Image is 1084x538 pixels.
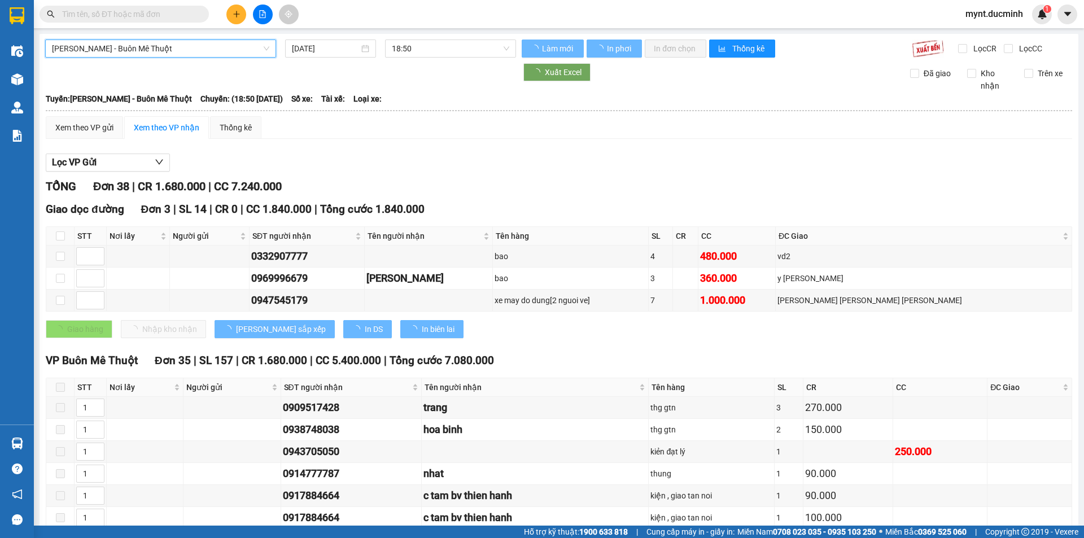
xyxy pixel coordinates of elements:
[11,45,23,57] img: warehouse-icon
[138,180,206,193] span: CR 1.680.000
[522,40,584,58] button: Làm mới
[1037,9,1047,19] img: icon-new-feature
[607,42,633,55] span: In phơi
[776,511,802,524] div: 1
[12,463,23,474] span: question-circle
[220,121,252,134] div: Thống kê
[46,354,138,367] span: VP Buôn Mê Thuột
[250,246,365,268] td: 0332907777
[173,203,176,216] span: |
[912,40,944,58] img: 9k=
[409,325,422,333] span: loading
[179,203,207,216] span: SL 14
[523,63,591,81] button: Xuất Excel
[253,5,273,24] button: file-add
[893,378,987,397] th: CC
[1015,42,1044,55] span: Lọc CC
[250,290,365,312] td: 0947545179
[779,230,1060,242] span: ĐC Giao
[46,154,170,172] button: Lọc VP Gửi
[422,323,454,335] span: In biên lai
[215,320,335,338] button: [PERSON_NAME] sắp xếp
[650,250,670,263] div: 4
[776,489,802,502] div: 1
[283,444,419,460] div: 0943705050
[650,294,670,307] div: 7
[281,441,422,463] td: 0943705050
[493,227,649,246] th: Tên hàng
[62,8,195,20] input: Tìm tên, số ĐT hoặc mã đơn
[46,180,76,193] span: TỔNG
[199,354,233,367] span: SL 157
[11,438,23,449] img: warehouse-icon
[1045,5,1049,13] span: 1
[425,381,637,393] span: Tên người nhận
[1021,528,1029,536] span: copyright
[773,527,876,536] strong: 0708 023 035 - 0935 103 250
[776,467,802,480] div: 1
[422,507,649,529] td: c tam bv thien hanh
[650,401,772,414] div: thg gtn
[700,270,773,286] div: 360.000
[242,354,307,367] span: CR 1.680.000
[241,203,243,216] span: |
[805,466,891,482] div: 90.000
[281,485,422,507] td: 0917884664
[281,463,422,485] td: 0914777787
[650,489,772,502] div: kiện , giao tan noi
[384,354,387,367] span: |
[200,93,283,105] span: Chuyến: (18:50 [DATE])
[352,325,365,333] span: loading
[12,489,23,500] span: notification
[93,180,129,193] span: Đơn 38
[495,294,647,307] div: xe may do dung[2 nguoi ve]
[283,400,419,415] div: 0909517428
[11,102,23,113] img: warehouse-icon
[55,121,113,134] div: Xem theo VP gửi
[1043,5,1051,13] sup: 1
[542,42,575,55] span: Làm mới
[215,203,238,216] span: CR 0
[365,268,492,290] td: tuan y wang
[969,42,998,55] span: Lọc CR
[423,488,646,504] div: c tam bv thien hanh
[732,42,766,55] span: Thống kê
[709,40,775,58] button: bar-chartThống kê
[208,180,211,193] span: |
[596,45,605,53] span: loading
[368,230,480,242] span: Tên người nhận
[194,354,196,367] span: |
[918,527,967,536] strong: 0369 525 060
[283,488,419,504] div: 0917884664
[777,294,1070,307] div: [PERSON_NAME] [PERSON_NAME] [PERSON_NAME]
[321,93,345,105] span: Tài xế:
[587,40,642,58] button: In phơi
[423,400,646,415] div: trang
[956,7,1032,21] span: mynt.ducminh
[250,268,365,290] td: 0969996679
[279,5,299,24] button: aim
[805,422,891,438] div: 150.000
[636,526,638,538] span: |
[10,7,24,24] img: logo-vxr
[579,527,628,536] strong: 1900 633 818
[646,526,735,538] span: Cung cấp máy in - giấy in:
[423,510,646,526] div: c tam bv thien hanh
[422,463,649,485] td: nhat
[422,419,649,441] td: hoa binh
[885,526,967,538] span: Miền Bắc
[776,423,802,436] div: 2
[52,40,269,57] span: Hồ Chí Minh - Buôn Mê Thuột
[314,203,317,216] span: |
[46,94,192,103] b: Tuyến: [PERSON_NAME] - Buôn Mê Thuột
[47,10,55,18] span: search
[251,270,362,286] div: 0969996679
[46,203,124,216] span: Giao dọc đường
[650,511,772,524] div: kiện , giao tan noi
[226,5,246,24] button: plus
[776,445,802,458] div: 1
[236,323,326,335] span: [PERSON_NAME] sắp xếp
[700,292,773,308] div: 1.000.000
[1033,67,1067,80] span: Trên xe
[366,270,490,286] div: [PERSON_NAME]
